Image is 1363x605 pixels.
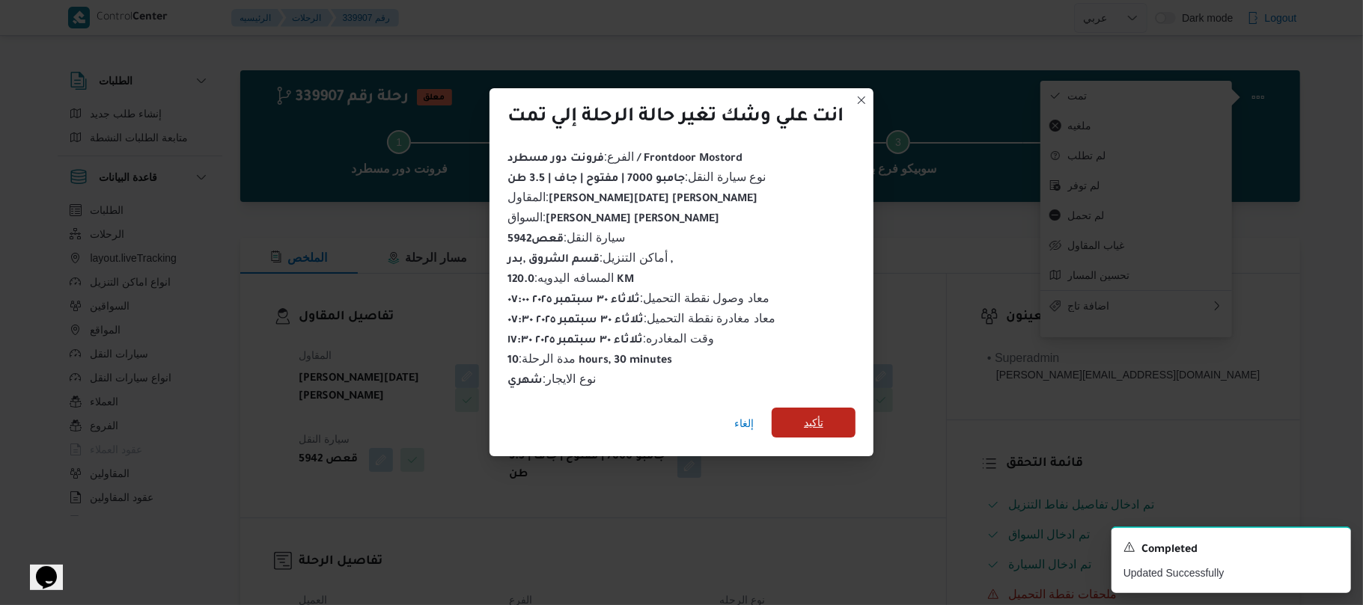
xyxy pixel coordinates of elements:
button: إلغاء [728,408,760,438]
b: ثلاثاء ٣٠ سبتمبر ٢٠٢٥ ٠٧:٣٠ [507,315,644,327]
b: [PERSON_NAME][DATE] [PERSON_NAME] [549,194,757,206]
b: 120.0 KM [507,274,634,286]
span: نوع سيارة النقل : [507,171,766,183]
p: Updated Successfully [1123,565,1339,581]
div: انت علي وشك تغير حالة الرحلة إلي تمت [507,106,844,130]
div: Notification [1123,540,1339,559]
b: 10 hours, 30 minutes [507,355,672,367]
iframe: chat widget [15,545,63,590]
span: وقت المغادره : [507,332,714,345]
span: إلغاء [734,414,754,432]
b: فرونت دور مسطرد / Frontdoor Mostord [507,153,743,165]
span: مدة الرحلة : [507,352,672,365]
span: أماكن التنزيل : [507,251,673,264]
span: المسافه اليدويه : [507,271,634,284]
b: شهري [507,375,543,387]
b: جامبو 7000 | مفتوح | جاف | 3.5 طن [507,173,685,185]
b: [PERSON_NAME] [PERSON_NAME] [546,214,719,226]
span: سيارة النقل : [507,231,625,244]
span: الفرع : [507,150,743,163]
span: نوع الايجار : [507,372,596,385]
button: تأكيد [772,408,856,437]
button: Closes this modal window [853,91,870,109]
span: المقاول : [507,191,757,203]
b: قسم الشروق ,بدر , [507,254,673,266]
span: السواق : [507,211,719,224]
b: قعص5942 [507,234,564,246]
span: معاد مغادرة نقطة التحميل : [507,312,775,325]
span: Completed [1141,541,1198,559]
b: ثلاثاء ٣٠ سبتمبر ٢٠٢٥ ٠٧:٠٠ [507,295,640,307]
span: معاد وصول نقطة التحميل : [507,292,769,304]
span: تأكيد [804,414,823,432]
b: ثلاثاء ٣٠ سبتمبر ٢٠٢٥ ١٧:٣٠ [507,335,643,347]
